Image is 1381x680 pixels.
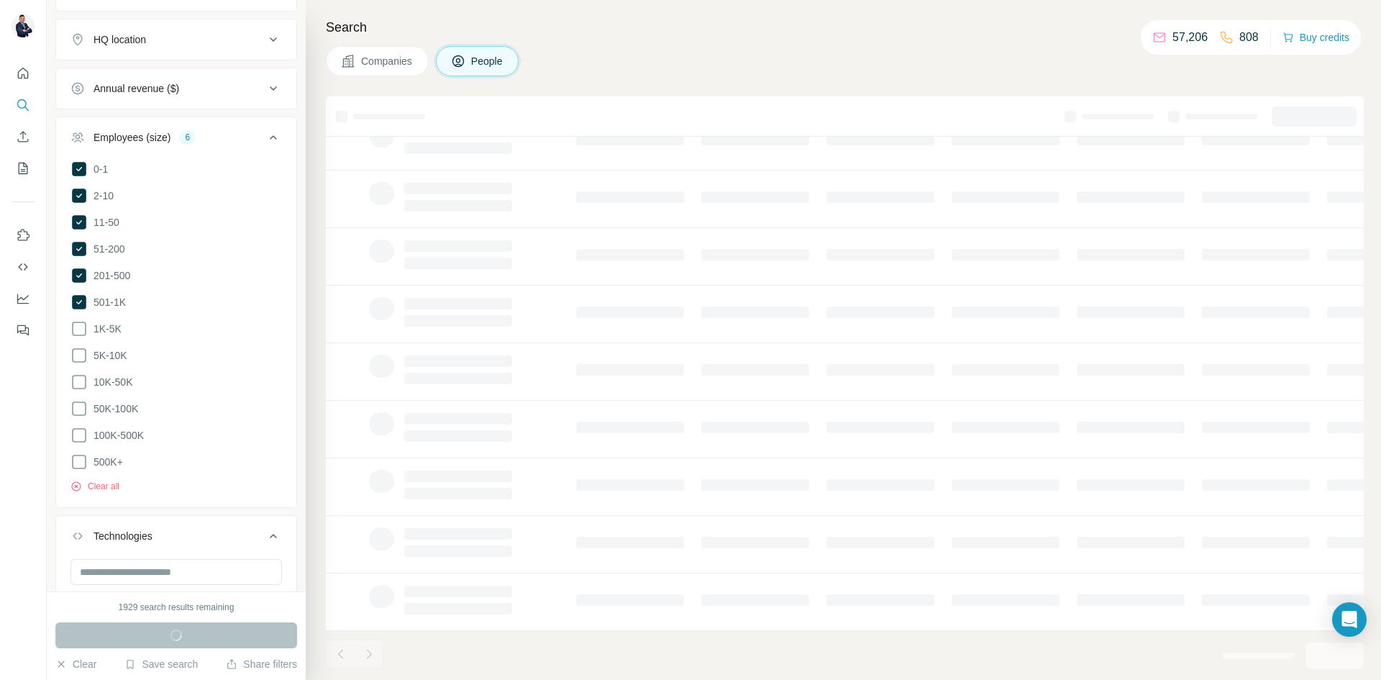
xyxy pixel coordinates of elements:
button: Annual revenue ($) [56,71,296,106]
button: Use Surfe API [12,254,35,280]
div: 6 [179,131,196,144]
span: 201-500 [88,268,130,283]
button: Buy credits [1282,27,1349,47]
div: Annual revenue ($) [94,81,179,96]
span: 50K-100K [88,402,138,416]
p: 808 [1239,29,1259,46]
span: 10K-50K [88,375,132,389]
h4: Search [326,17,1364,37]
button: My lists [12,155,35,181]
button: HQ location [56,22,296,57]
div: 1929 search results remaining [119,601,234,614]
button: Clear all [70,480,119,493]
span: 0-1 [88,162,108,176]
div: Employees (size) [94,130,170,145]
span: 1K-5K [88,322,122,336]
button: Quick start [12,60,35,86]
button: Dashboard [12,286,35,312]
button: Use Surfe on LinkedIn [12,222,35,248]
span: 5K-10K [88,348,127,363]
button: Clear [55,657,96,671]
span: Companies [361,54,414,68]
span: People [471,54,504,68]
button: Enrich CSV [12,124,35,150]
button: Feedback [12,317,35,343]
div: Technologies [94,529,152,543]
button: Search [12,92,35,118]
div: HQ location [94,32,146,47]
p: 57,206 [1172,29,1208,46]
span: 2-10 [88,189,114,203]
button: Save search [124,657,198,671]
button: Technologies [56,519,296,559]
img: Avatar [12,14,35,37]
span: 100K-500K [88,428,144,443]
span: 500K+ [88,455,123,469]
span: 11-50 [88,215,119,230]
div: Open Intercom Messenger [1332,602,1367,637]
button: Employees (size)6 [56,120,296,160]
button: Share filters [226,657,297,671]
span: 501-1K [88,295,126,309]
span: 51-200 [88,242,125,256]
